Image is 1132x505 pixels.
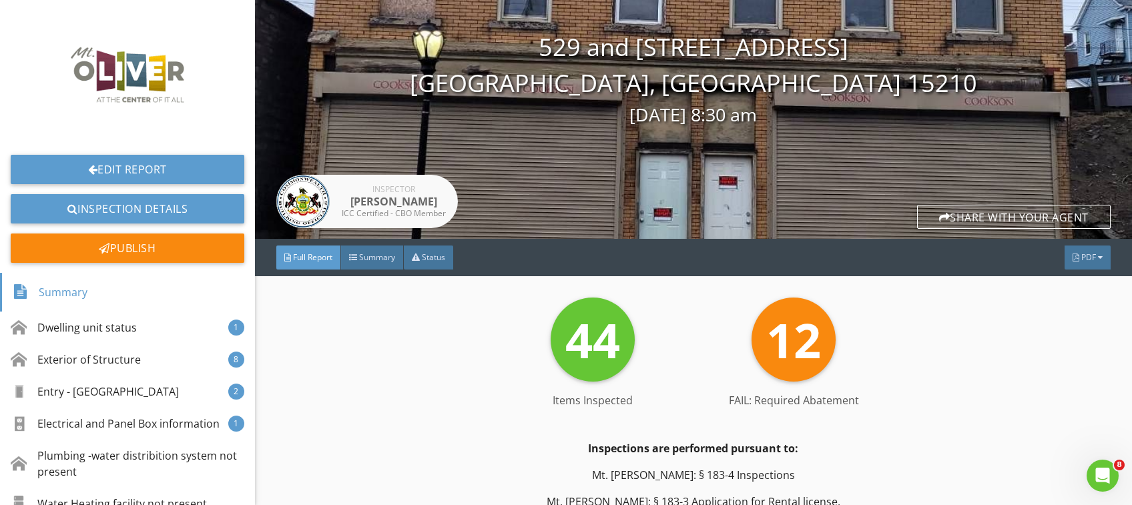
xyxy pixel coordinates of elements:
div: Summary [13,281,87,304]
div: 529 and [STREET_ADDRESS] [GEOGRAPHIC_DATA], [GEOGRAPHIC_DATA] 15210 [255,29,1132,129]
img: LOGO-%20smaller.png [63,11,192,139]
span: 12 [766,307,821,372]
div: 2 [228,384,244,400]
div: 8 [228,352,244,368]
div: Exterior of Structure [11,352,141,368]
div: Share with your agent [917,205,1111,229]
img: cbo.jpg [276,175,330,228]
strong: Inspections are performed pursuant to: [588,441,798,456]
span: 44 [565,307,620,372]
span: 8 [1114,460,1125,470]
div: Entry - [GEOGRAPHIC_DATA] [11,384,179,400]
div: 1 [228,416,244,432]
div: ICC Certified - CBO Member [340,209,447,217]
a: Edit Report [11,155,244,184]
div: 1 [228,320,244,336]
div: Electrical and Panel Box information [11,416,220,432]
span: PDF [1081,251,1096,263]
a: Inspection Details [11,194,244,223]
a: Inspector [PERSON_NAME] ICC Certified - CBO Member [276,175,458,228]
div: [PERSON_NAME] [340,193,447,209]
p: Mt. [PERSON_NAME]: § 183-4 Inspections [291,467,1095,483]
span: Summary [359,251,395,263]
div: [DATE] 8:30 am [255,101,1132,129]
div: Dwelling unit status [11,320,137,336]
div: Inspector [340,185,447,193]
span: Full Report [293,251,332,263]
span: Status [422,251,445,263]
div: Publish [11,233,244,263]
div: FAIL: Required abatement [693,392,894,408]
div: Items Inspected [493,392,693,408]
div: Plumbing -water distribition system not present [11,448,244,480]
iframe: Intercom live chat [1087,460,1119,492]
